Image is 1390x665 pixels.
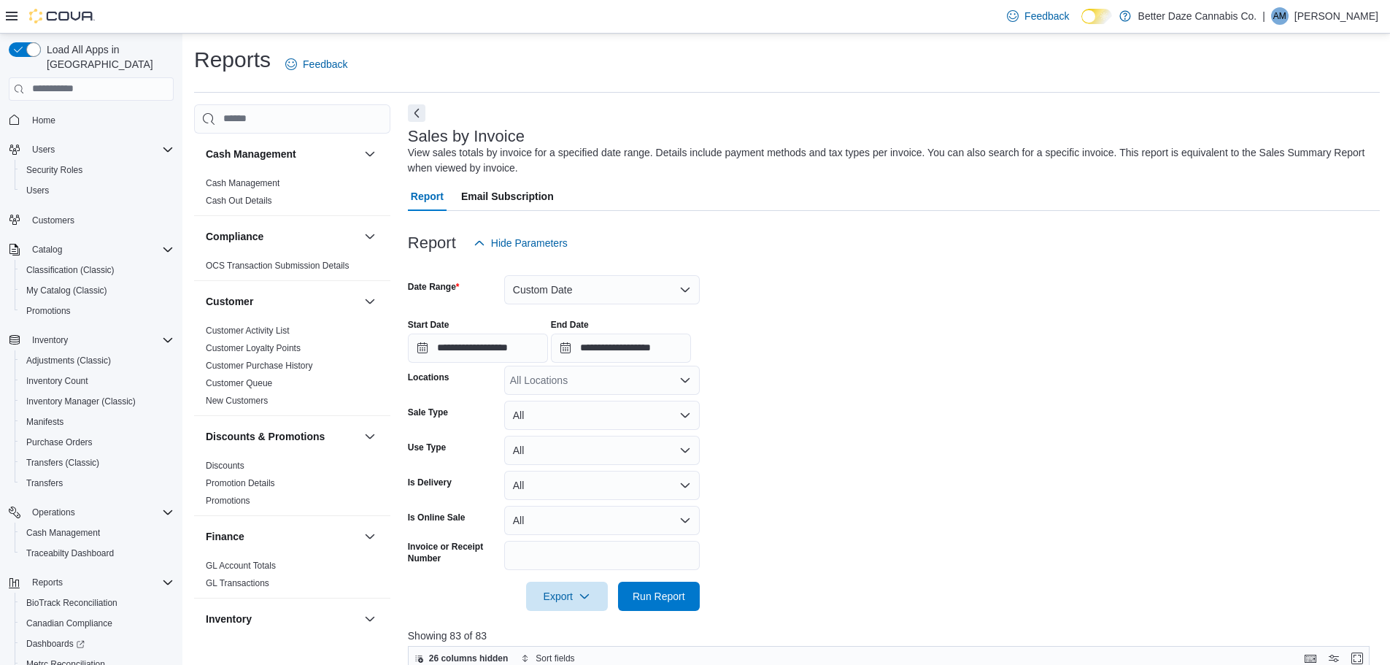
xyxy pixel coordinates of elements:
[633,589,685,604] span: Run Report
[32,244,62,255] span: Catalog
[20,161,88,179] a: Security Roles
[26,111,174,129] span: Home
[194,322,390,415] div: Customer
[536,653,574,664] span: Sort fields
[206,325,290,337] span: Customer Activity List
[206,378,272,388] a: Customer Queue
[26,547,114,559] span: Traceabilty Dashboard
[20,302,174,320] span: Promotions
[20,524,106,542] a: Cash Management
[15,301,179,321] button: Promotions
[408,145,1372,176] div: View sales totals by invoice for a specified date range. Details include payment methods and tax ...
[206,429,325,444] h3: Discounts & Promotions
[26,164,82,176] span: Security Roles
[15,391,179,412] button: Inventory Manager (Classic)
[20,352,117,369] a: Adjustments (Classic)
[361,528,379,545] button: Finance
[206,478,275,488] a: Promotion Details
[361,610,379,628] button: Inventory
[279,50,353,79] a: Feedback
[26,638,85,650] span: Dashboards
[408,104,425,122] button: Next
[1024,9,1069,23] span: Feedback
[15,543,179,564] button: Traceabilty Dashboard
[504,506,700,535] button: All
[551,334,691,363] input: Press the down key to open a popover containing a calendar.
[1081,24,1082,25] span: Dark Mode
[15,371,179,391] button: Inventory Count
[32,115,55,126] span: Home
[15,180,179,201] button: Users
[408,234,456,252] h3: Report
[206,196,272,206] a: Cash Out Details
[408,629,1380,643] p: Showing 83 of 83
[303,57,347,72] span: Feedback
[20,545,120,562] a: Traceabilty Dashboard
[206,496,250,506] a: Promotions
[551,319,589,331] label: End Date
[408,319,449,331] label: Start Date
[26,285,107,296] span: My Catalog (Classic)
[206,178,279,188] a: Cash Management
[20,594,123,612] a: BioTrack Reconciliation
[20,393,174,410] span: Inventory Manager (Classic)
[26,112,61,129] a: Home
[206,342,301,354] span: Customer Loyalty Points
[1273,7,1286,25] span: AM
[408,281,460,293] label: Date Range
[32,507,75,518] span: Operations
[1271,7,1289,25] div: Andy Moreno
[26,185,49,196] span: Users
[206,477,275,489] span: Promotion Details
[26,331,174,349] span: Inventory
[504,401,700,430] button: All
[26,264,115,276] span: Classification (Classic)
[408,442,446,453] label: Use Type
[526,582,608,611] button: Export
[361,428,379,445] button: Discounts & Promotions
[535,582,599,611] span: Export
[206,395,268,407] span: New Customers
[206,229,263,244] h3: Compliance
[361,228,379,245] button: Compliance
[468,228,574,258] button: Hide Parameters
[20,372,94,390] a: Inventory Count
[206,361,313,371] a: Customer Purchase History
[361,145,379,163] button: Cash Management
[20,302,77,320] a: Promotions
[20,434,99,451] a: Purchase Orders
[408,512,466,523] label: Is Online Sale
[679,374,691,386] button: Open list of options
[20,635,90,653] a: Dashboards
[3,572,179,593] button: Reports
[3,210,179,231] button: Customers
[361,293,379,310] button: Customer
[26,416,63,428] span: Manifests
[15,473,179,493] button: Transfers
[408,372,449,383] label: Locations
[26,141,61,158] button: Users
[206,561,276,571] a: GL Account Totals
[408,477,452,488] label: Is Delivery
[618,582,700,611] button: Run Report
[20,594,174,612] span: BioTrack Reconciliation
[206,377,272,389] span: Customer Queue
[26,241,68,258] button: Catalog
[429,653,509,664] span: 26 columns hidden
[26,597,117,609] span: BioTrack Reconciliation
[504,275,700,304] button: Custom Date
[206,147,296,161] h3: Cash Management
[206,429,358,444] button: Discounts & Promotions
[408,128,525,145] h3: Sales by Invoice
[20,372,174,390] span: Inventory Count
[26,527,100,539] span: Cash Management
[20,635,174,653] span: Dashboards
[1294,7,1378,25] p: [PERSON_NAME]
[20,524,174,542] span: Cash Management
[206,461,244,471] a: Discounts
[26,141,174,158] span: Users
[20,182,174,199] span: Users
